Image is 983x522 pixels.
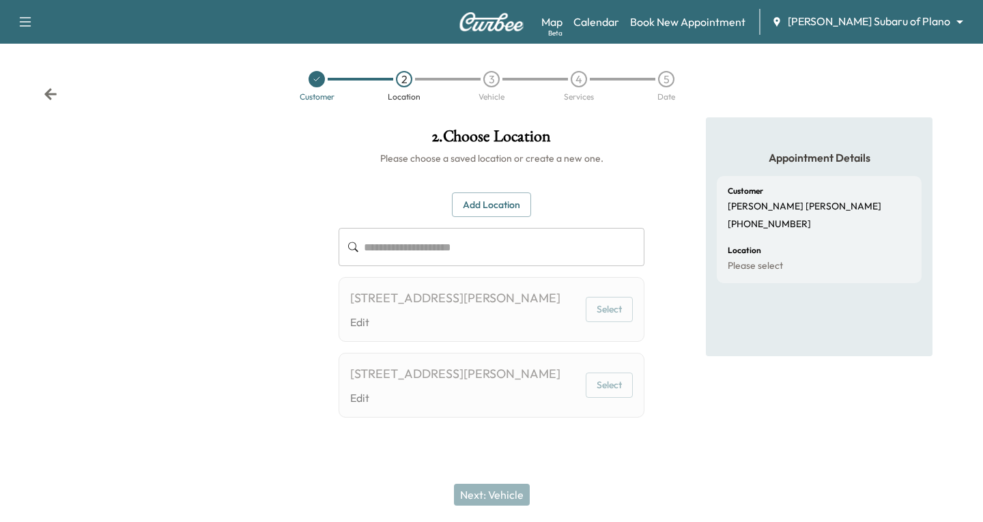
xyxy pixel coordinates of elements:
[658,71,674,87] div: 5
[717,150,922,165] h5: Appointment Details
[788,14,950,29] span: [PERSON_NAME] Subaru of Plano
[728,201,881,213] p: [PERSON_NAME] [PERSON_NAME]
[657,93,675,101] div: Date
[350,289,560,308] div: [STREET_ADDRESS][PERSON_NAME]
[459,12,524,31] img: Curbee Logo
[479,93,504,101] div: Vehicle
[571,71,587,87] div: 4
[728,218,811,231] p: [PHONE_NUMBER]
[728,260,783,272] p: Please select
[586,297,633,322] button: Select
[728,187,763,195] h6: Customer
[564,93,594,101] div: Services
[44,87,57,101] div: Back
[388,93,421,101] div: Location
[483,71,500,87] div: 3
[339,151,644,165] h6: Please choose a saved location or create a new one.
[573,14,619,30] a: Calendar
[548,28,562,38] div: Beta
[350,364,560,383] div: [STREET_ADDRESS][PERSON_NAME]
[300,93,334,101] div: Customer
[728,246,761,255] h6: Location
[396,71,412,87] div: 2
[452,192,531,218] button: Add Location
[350,390,560,406] a: Edit
[630,14,745,30] a: Book New Appointment
[586,373,633,398] button: Select
[339,128,644,151] h1: 2 . Choose Location
[541,14,562,30] a: MapBeta
[350,314,560,330] a: Edit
